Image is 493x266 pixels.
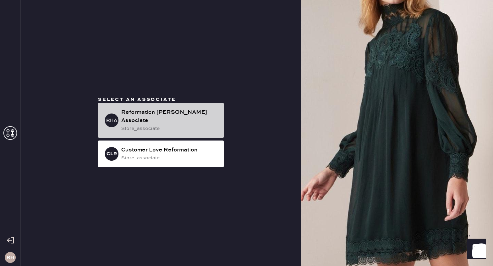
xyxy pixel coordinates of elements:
[106,151,117,156] h3: CLR
[121,108,218,125] div: Reformation [PERSON_NAME] Associate
[121,125,218,132] div: store_associate
[121,146,218,154] div: Customer Love Reformation
[98,96,176,103] span: Select an associate
[121,154,218,162] div: store_associate
[7,255,14,260] h3: RH
[106,118,117,123] h3: RHA
[460,235,490,265] iframe: Front Chat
